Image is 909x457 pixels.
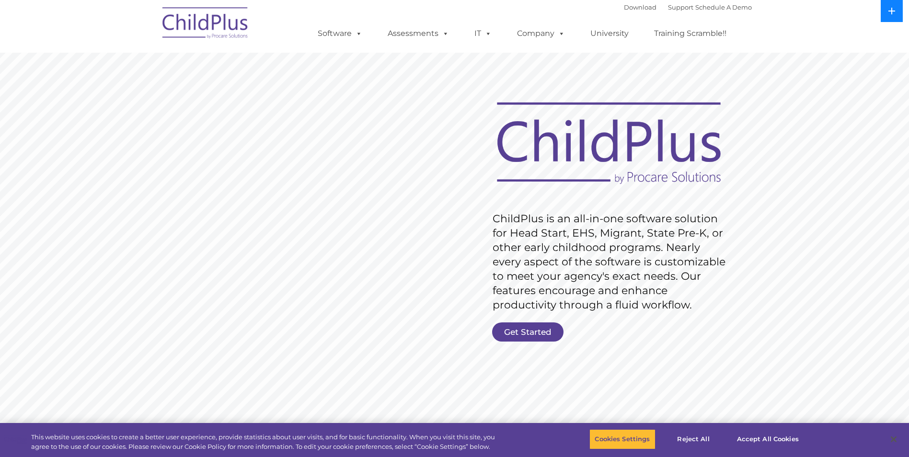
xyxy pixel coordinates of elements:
rs-layer: ChildPlus is an all-in-one software solution for Head Start, EHS, Migrant, State Pre-K, or other ... [493,212,730,312]
button: Close [883,429,904,450]
a: Download [624,3,656,11]
a: IT [465,24,501,43]
a: Support [668,3,693,11]
a: Training Scramble!! [644,24,736,43]
a: Assessments [378,24,459,43]
button: Reject All [664,429,724,449]
div: This website uses cookies to create a better user experience, provide statistics about user visit... [31,433,500,451]
a: Company [507,24,575,43]
img: ChildPlus by Procare Solutions [158,0,253,48]
a: Software [308,24,372,43]
a: Get Started [492,322,564,342]
button: Cookies Settings [589,429,655,449]
a: Schedule A Demo [695,3,752,11]
font: | [624,3,752,11]
a: University [581,24,638,43]
button: Accept All Cookies [732,429,804,449]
